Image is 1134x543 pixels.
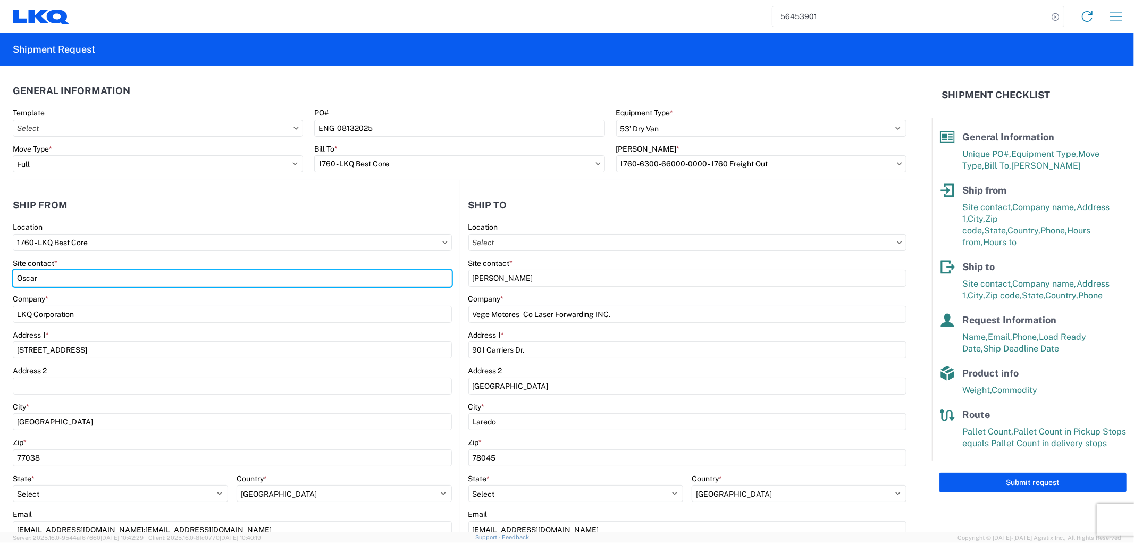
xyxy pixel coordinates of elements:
span: [PERSON_NAME] [1011,161,1081,171]
span: Ship to [962,261,995,272]
label: Equipment Type [616,108,674,118]
label: Address 1 [468,330,505,340]
label: Company [468,294,504,304]
label: Site contact [468,258,513,268]
span: Hours to [983,237,1017,247]
label: Address 2 [468,366,502,375]
label: Location [468,222,498,232]
a: Support [475,534,502,540]
span: Phone, [1012,332,1039,342]
label: Email [13,509,32,519]
span: Equipment Type, [1011,149,1078,159]
input: Select [13,234,452,251]
span: City, [968,214,985,224]
span: Pallet Count in Pickup Stops equals Pallet Count in delivery stops [962,427,1126,448]
span: [DATE] 10:40:19 [220,534,261,541]
label: City [468,402,485,412]
label: Template [13,108,45,118]
label: Bill To [314,144,338,154]
input: Select [468,234,907,251]
label: Zip [13,438,27,447]
span: General Information [962,131,1054,143]
label: Location [13,222,43,232]
label: City [13,402,29,412]
span: City, [968,290,985,300]
button: Submit request [939,473,1127,492]
span: Phone [1078,290,1103,300]
span: State, [1022,290,1045,300]
input: Shipment, tracking or reference number [772,6,1048,27]
input: Select [616,155,906,172]
label: Address 2 [13,366,47,375]
label: Move Type [13,144,52,154]
span: Country, [1007,225,1040,236]
span: Copyright © [DATE]-[DATE] Agistix Inc., All Rights Reserved [957,533,1121,542]
label: Address 1 [13,330,49,340]
h2: Ship from [13,200,68,211]
label: Zip [468,438,482,447]
span: Phone, [1040,225,1067,236]
span: Ship Deadline Date [983,344,1059,354]
span: Zip code, [985,290,1022,300]
span: Request Information [962,314,1056,325]
span: Client: 2025.16.0-8fc0770 [148,534,261,541]
h2: Shipment Checklist [942,89,1050,102]
span: Bill To, [984,161,1011,171]
label: State [468,474,490,483]
label: Country [692,474,722,483]
span: Site contact, [962,279,1012,289]
label: [PERSON_NAME] [616,144,680,154]
label: Site contact [13,258,57,268]
label: Country [237,474,267,483]
a: Feedback [502,534,529,540]
label: Email [468,509,488,519]
h2: General Information [13,86,130,96]
label: Company [13,294,48,304]
input: Select [314,155,604,172]
span: Ship from [962,185,1006,196]
span: Route [962,409,990,420]
span: Server: 2025.16.0-9544af67660 [13,534,144,541]
span: Commodity [992,385,1037,395]
span: Unique PO#, [962,149,1011,159]
label: PO# [314,108,329,118]
label: State [13,474,35,483]
span: Company name, [1012,202,1077,212]
h2: Ship to [468,200,507,211]
input: Select [13,120,303,137]
span: Country, [1045,290,1078,300]
span: Site contact, [962,202,1012,212]
span: Pallet Count, [962,427,1013,437]
span: Email, [988,332,1012,342]
span: [DATE] 10:42:29 [100,534,144,541]
span: Company name, [1012,279,1077,289]
h2: Shipment Request [13,43,95,56]
span: Weight, [962,385,992,395]
span: State, [984,225,1007,236]
span: Product info [962,367,1019,379]
span: Name, [962,332,988,342]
